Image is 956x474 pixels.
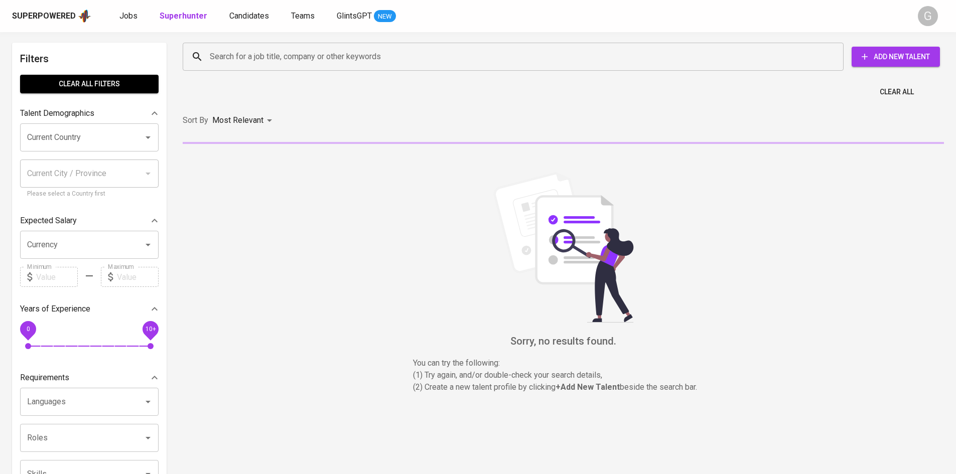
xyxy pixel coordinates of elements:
button: Open [141,130,155,144]
span: Add New Talent [860,51,932,63]
p: Most Relevant [212,114,263,126]
h6: Sorry, no results found. [183,333,944,349]
span: Jobs [119,11,138,21]
div: G [918,6,938,26]
p: Please select a Country first [27,189,152,199]
span: Teams [291,11,315,21]
span: Clear All [880,86,914,98]
span: 0 [26,326,30,333]
button: Open [141,431,155,445]
p: Talent Demographics [20,107,94,119]
span: Clear All filters [28,78,151,90]
div: Talent Demographics [20,103,159,123]
p: (1) Try again, and/or double-check your search details, [413,369,714,381]
a: Jobs [119,10,140,23]
b: + Add New Talent [556,382,620,392]
input: Value [36,267,78,287]
div: Most Relevant [212,111,276,130]
button: Add New Talent [852,47,940,67]
span: NEW [374,12,396,22]
button: Open [141,395,155,409]
a: Candidates [229,10,271,23]
span: 10+ [145,326,156,333]
div: Requirements [20,368,159,388]
div: Expected Salary [20,211,159,231]
p: Expected Salary [20,215,77,227]
button: Clear All [876,83,918,101]
a: Superpoweredapp logo [12,9,91,24]
button: Clear All filters [20,75,159,93]
img: app logo [78,9,91,24]
a: Superhunter [160,10,209,23]
span: GlintsGPT [337,11,372,21]
p: Requirements [20,372,69,384]
h6: Filters [20,51,159,67]
p: You can try the following : [413,357,714,369]
img: file_searching.svg [488,172,639,323]
input: Value [117,267,159,287]
a: GlintsGPT NEW [337,10,396,23]
p: Years of Experience [20,303,90,315]
b: Superhunter [160,11,207,21]
div: Years of Experience [20,299,159,319]
a: Teams [291,10,317,23]
p: Sort By [183,114,208,126]
span: Candidates [229,11,269,21]
p: (2) Create a new talent profile by clicking beside the search bar. [413,381,714,393]
button: Open [141,238,155,252]
div: Superpowered [12,11,76,22]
